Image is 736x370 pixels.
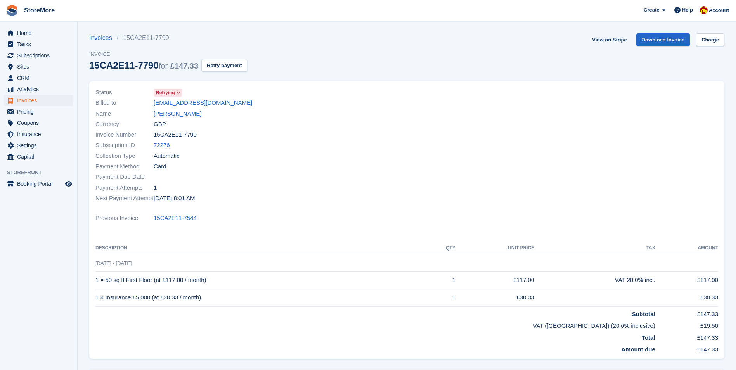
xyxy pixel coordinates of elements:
[4,118,73,128] a: menu
[154,99,252,107] a: [EMAIL_ADDRESS][DOMAIN_NAME]
[427,242,455,254] th: QTY
[17,151,64,162] span: Capital
[7,169,77,176] span: Storefront
[154,183,157,192] span: 1
[154,130,197,139] span: 15CA2E11-7790
[4,61,73,72] a: menu
[4,140,73,151] a: menu
[655,330,718,342] td: £147.33
[95,109,154,118] span: Name
[4,39,73,50] a: menu
[154,88,182,97] a: Retrying
[64,179,73,188] a: Preview store
[17,106,64,117] span: Pricing
[21,4,58,17] a: StoreMore
[154,194,195,203] time: 2025-08-18 07:01:36 UTC
[621,346,655,353] strong: Amount due
[455,242,534,254] th: Unit Price
[17,140,64,151] span: Settings
[4,151,73,162] a: menu
[17,50,64,61] span: Subscriptions
[89,60,198,71] div: 15CA2E11-7790
[17,39,64,50] span: Tasks
[17,84,64,95] span: Analytics
[455,289,534,306] td: £30.33
[534,276,655,285] div: VAT 20.0% incl.
[4,28,73,38] a: menu
[17,178,64,189] span: Booking Portal
[632,311,655,317] strong: Subtotal
[159,62,168,70] span: for
[17,73,64,83] span: CRM
[6,5,18,16] img: stora-icon-8386f47178a22dfd0bd8f6a31ec36ba5ce8667c1dd55bd0f319d3a0aa187defe.svg
[17,129,64,140] span: Insurance
[17,95,64,106] span: Invoices
[95,289,427,306] td: 1 × Insurance £5,000 (at £30.33 / month)
[201,59,247,72] button: Retry payment
[154,109,201,118] a: [PERSON_NAME]
[644,6,659,14] span: Create
[427,271,455,289] td: 1
[154,141,170,150] a: 72276
[95,194,154,203] span: Next Payment Attempt
[17,61,64,72] span: Sites
[4,129,73,140] a: menu
[642,334,655,341] strong: Total
[4,50,73,61] a: menu
[154,162,166,171] span: Card
[95,173,154,182] span: Payment Due Date
[170,62,198,70] span: £147.33
[427,289,455,306] td: 1
[95,141,154,150] span: Subscription ID
[4,106,73,117] a: menu
[4,73,73,83] a: menu
[696,33,724,46] a: Charge
[95,152,154,161] span: Collection Type
[655,271,718,289] td: £117.00
[95,318,655,330] td: VAT ([GEOGRAPHIC_DATA]) (20.0% inclusive)
[89,33,247,43] nav: breadcrumbs
[4,84,73,95] a: menu
[700,6,708,14] img: Store More Team
[4,95,73,106] a: menu
[17,118,64,128] span: Coupons
[589,33,630,46] a: View on Stripe
[156,89,175,96] span: Retrying
[455,271,534,289] td: £117.00
[655,318,718,330] td: £19.50
[95,183,154,192] span: Payment Attempts
[89,33,117,43] a: Invoices
[636,33,690,46] a: Download Invoice
[95,271,427,289] td: 1 × 50 sq ft First Floor (at £117.00 / month)
[655,289,718,306] td: £30.33
[95,242,427,254] th: Description
[4,178,73,189] a: menu
[534,242,655,254] th: Tax
[655,242,718,254] th: Amount
[89,50,247,58] span: Invoice
[154,120,166,129] span: GBP
[682,6,693,14] span: Help
[154,214,197,223] a: 15CA2E11-7544
[655,342,718,354] td: £147.33
[95,214,154,223] span: Previous Invoice
[95,130,154,139] span: Invoice Number
[95,162,154,171] span: Payment Method
[95,120,154,129] span: Currency
[95,88,154,97] span: Status
[95,99,154,107] span: Billed to
[655,306,718,318] td: £147.33
[154,152,180,161] span: Automatic
[95,260,132,266] span: [DATE] - [DATE]
[709,7,729,14] span: Account
[17,28,64,38] span: Home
